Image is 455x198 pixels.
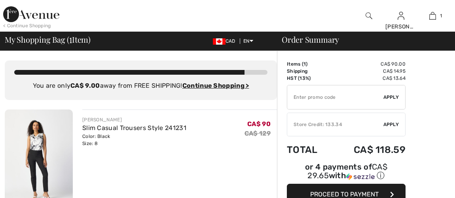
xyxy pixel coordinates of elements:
span: CAD [213,38,239,44]
span: 1 [303,61,306,67]
a: Sign In [398,12,404,19]
iframe: Opens a widget where you can find more information [404,174,447,194]
span: EN [243,38,253,44]
span: CA$ 29.65 [307,162,387,180]
s: CA$ 129 [245,130,271,137]
span: My Shopping Bag ( Item) [5,36,91,43]
td: CA$ 118.59 [331,136,406,163]
div: or 4 payments ofCA$ 29.65withSezzle Click to learn more about Sezzle [287,163,406,184]
a: Continue Shopping > [182,82,249,89]
span: CA$ 90 [247,120,271,128]
div: or 4 payments of with [287,163,406,181]
span: 1 [440,12,442,19]
span: Apply [383,121,399,128]
td: CA$ 90.00 [331,60,406,68]
td: HST (13%) [287,75,331,82]
img: My Bag [429,11,436,21]
span: 1 [69,34,72,44]
div: You are only away from FREE SHIPPING! [14,81,267,91]
img: search the website [366,11,372,21]
a: Slim Casual Trousers Style 241231 [82,124,186,132]
img: Canadian Dollar [213,38,226,45]
img: Sezzle [346,173,375,180]
td: CA$ 13.64 [331,75,406,82]
div: [PERSON_NAME] [385,23,417,31]
img: My Info [398,11,404,21]
td: Total [287,136,331,163]
div: Store Credit: 133.34 [287,121,383,128]
a: 1 [417,11,449,21]
div: Order Summary [272,36,450,43]
span: Proceed to Payment [310,190,379,198]
td: CA$ 14.95 [331,68,406,75]
td: Items ( ) [287,60,331,68]
div: < Continue Shopping [3,22,51,29]
img: 1ère Avenue [3,6,59,22]
span: Apply [383,94,399,101]
td: Shipping [287,68,331,75]
strong: CA$ 9.00 [70,82,100,89]
div: Color: Black Size: 8 [82,133,186,147]
input: Promo code [287,85,383,109]
div: [PERSON_NAME] [82,116,186,123]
